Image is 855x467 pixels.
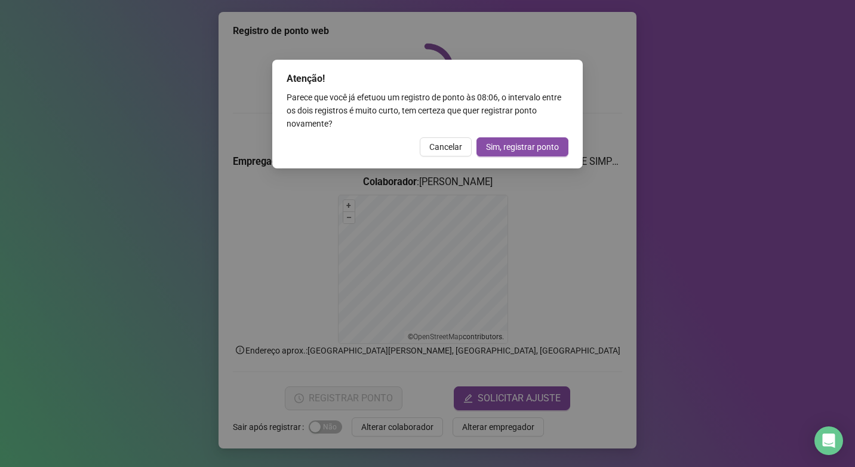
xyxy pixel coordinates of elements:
[814,426,843,455] div: Open Intercom Messenger
[287,91,568,130] div: Parece que você já efetuou um registro de ponto às 08:06 , o intervalo entre os dois registros é ...
[486,140,559,153] span: Sim, registrar ponto
[287,72,568,86] div: Atenção!
[429,140,462,153] span: Cancelar
[476,137,568,156] button: Sim, registrar ponto
[420,137,472,156] button: Cancelar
